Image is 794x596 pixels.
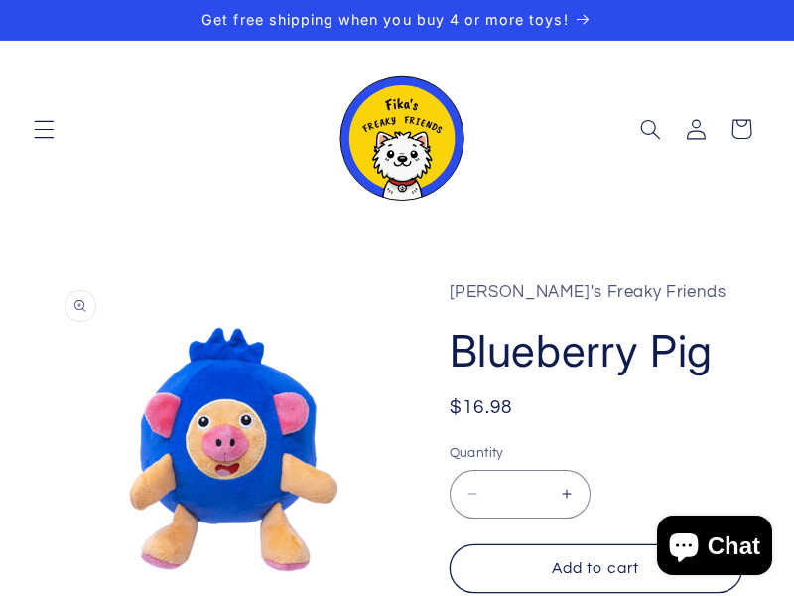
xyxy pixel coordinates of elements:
a: Fika's Freaky Friends [320,51,474,209]
summary: Menu [21,106,66,152]
p: [PERSON_NAME]'s Freaky Friends [450,278,742,308]
img: Fika's Freaky Friends [328,59,466,201]
button: Add to cart [450,544,742,593]
inbox-online-store-chat: Shopify online store chat [651,516,778,580]
h1: Blueberry Pig [450,323,742,379]
label: Quantity [450,443,742,463]
span: Get free shipping when you buy 4 or more toys! [201,11,568,28]
span: $16.98 [450,394,513,422]
summary: Search [627,106,673,152]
